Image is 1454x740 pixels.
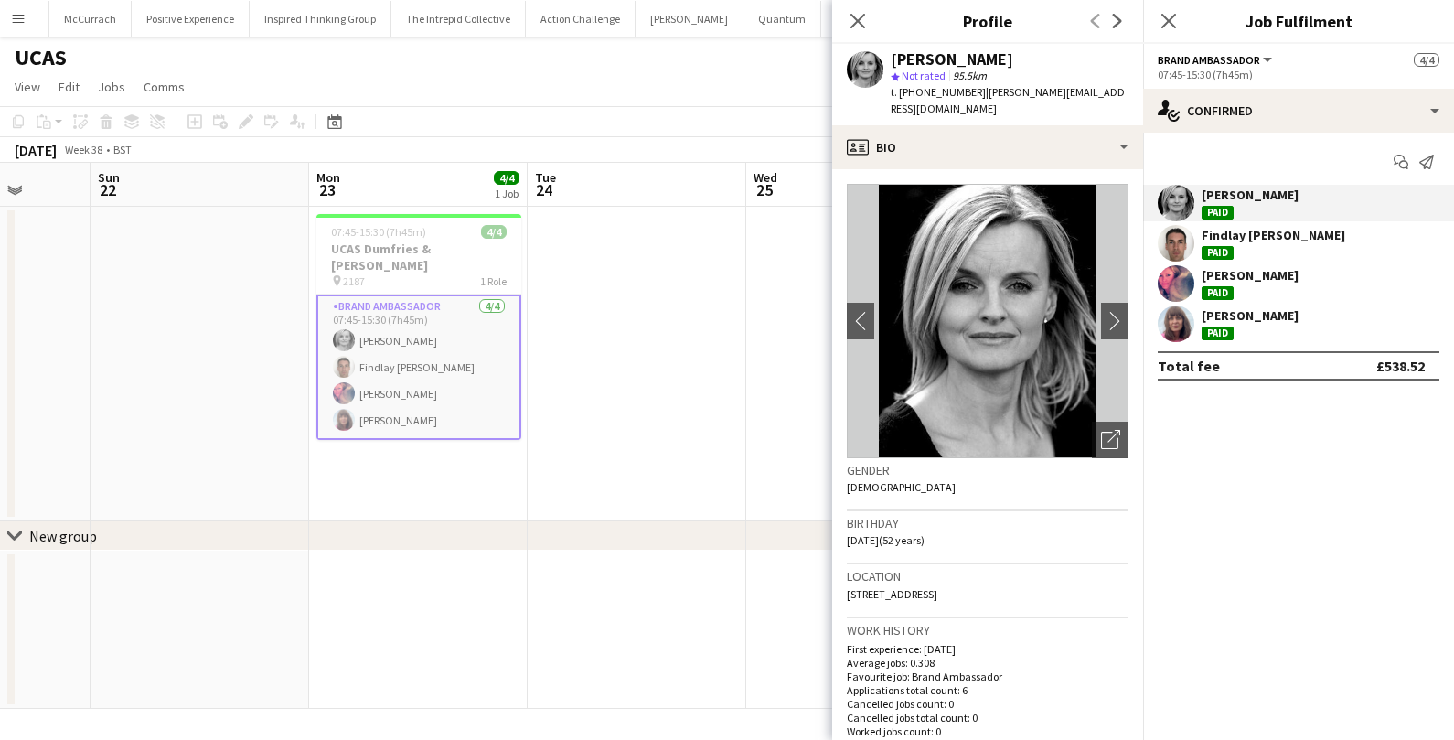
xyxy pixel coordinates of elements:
div: BST [113,143,132,156]
div: Bio [832,125,1143,169]
div: [DATE] [15,141,57,159]
span: 4/4 [494,171,519,185]
h3: Job Fulfilment [1143,9,1454,33]
span: 07:45-15:30 (7h45m) [331,225,426,239]
span: t. [PHONE_NUMBER] [891,85,986,99]
span: 24 [532,179,556,200]
span: 22 [95,179,120,200]
span: Not rated [902,69,946,82]
div: £538.52 [1376,357,1425,375]
span: Jobs [98,79,125,95]
div: Paid [1202,327,1234,340]
p: Cancelled jobs count: 0 [847,697,1128,711]
div: Paid [1202,246,1234,260]
button: Action Challenge [526,1,636,37]
span: | [PERSON_NAME][EMAIL_ADDRESS][DOMAIN_NAME] [891,85,1125,115]
p: Applications total count: 6 [847,683,1128,697]
button: Brand Ambassador [1158,53,1275,67]
span: Week 38 [60,143,106,156]
span: Brand Ambassador [1158,53,1260,67]
span: Edit [59,79,80,95]
div: Open photos pop-in [1092,422,1128,458]
span: 4/4 [481,225,507,239]
a: Comms [136,75,192,99]
h3: Profile [832,9,1143,33]
p: Average jobs: 0.308 [847,656,1128,670]
div: 07:45-15:30 (7h45m) [1158,68,1439,81]
div: Paid [1202,206,1234,220]
h3: Birthday [847,515,1128,531]
button: Quantum [743,1,821,37]
h1: UCAS [15,44,67,71]
span: Mon [316,169,340,186]
app-card-role: Brand Ambassador4/407:45-15:30 (7h45m)[PERSON_NAME]Findlay [PERSON_NAME][PERSON_NAME][PERSON_NAME] [316,295,521,440]
span: Sun [98,169,120,186]
div: Confirmed [1143,89,1454,133]
div: [PERSON_NAME] [1202,307,1299,324]
span: [DATE] (52 years) [847,533,925,547]
div: Findlay [PERSON_NAME] [1202,227,1345,243]
span: 25 [751,179,777,200]
a: View [7,75,48,99]
span: 4/4 [1414,53,1439,67]
h3: Gender [847,462,1128,478]
button: Positive Experience [132,1,250,37]
div: New group [29,527,97,545]
div: [PERSON_NAME] [891,51,1013,68]
span: View [15,79,40,95]
h3: UCAS Dumfries & [PERSON_NAME] [316,241,521,273]
button: Inspired Thinking Group [250,1,391,37]
span: Wed [754,169,777,186]
span: 23 [314,179,340,200]
div: [PERSON_NAME] [1202,187,1299,203]
span: Comms [144,79,185,95]
p: Cancelled jobs total count: 0 [847,711,1128,724]
a: Edit [51,75,87,99]
button: Equals [821,1,883,37]
img: Crew avatar or photo [847,184,1128,458]
span: [STREET_ADDRESS] [847,587,937,601]
span: 1 Role [480,274,507,288]
span: 2187 [343,274,365,288]
p: Favourite job: Brand Ambassador [847,670,1128,683]
span: 95.5km [949,69,990,82]
div: 1 Job [495,187,519,200]
div: [PERSON_NAME] [1202,267,1299,284]
span: [DEMOGRAPHIC_DATA] [847,480,956,494]
button: McCurrach [49,1,132,37]
a: Jobs [91,75,133,99]
p: First experience: [DATE] [847,642,1128,656]
span: Tue [535,169,556,186]
p: Worked jobs count: 0 [847,724,1128,738]
button: [PERSON_NAME] [636,1,743,37]
div: Total fee [1158,357,1220,375]
h3: Work history [847,622,1128,638]
button: The Intrepid Collective [391,1,526,37]
div: Paid [1202,286,1234,300]
app-job-card: 07:45-15:30 (7h45m)4/4UCAS Dumfries & [PERSON_NAME] 21871 RoleBrand Ambassador4/407:45-15:30 (7h4... [316,214,521,440]
h3: Location [847,568,1128,584]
